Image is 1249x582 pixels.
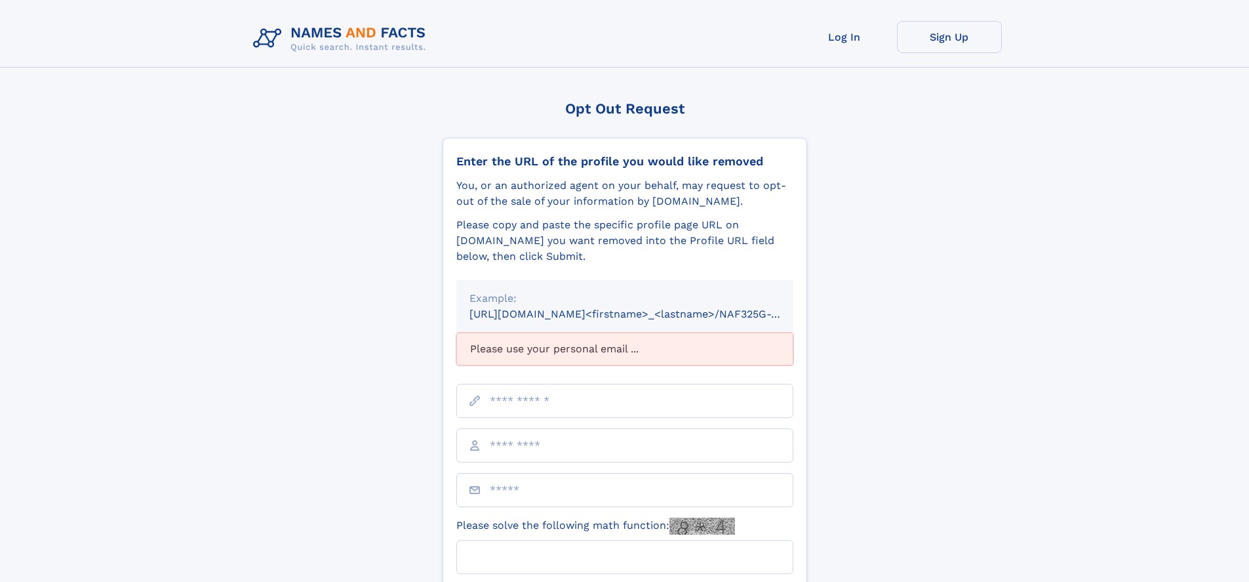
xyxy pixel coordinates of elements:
div: You, or an authorized agent on your behalf, may request to opt-out of the sale of your informatio... [456,178,793,209]
div: Please use your personal email ... [456,333,793,365]
div: Please copy and paste the specific profile page URL on [DOMAIN_NAME] you want removed into the Pr... [456,217,793,264]
label: Please solve the following math function: [456,518,735,535]
div: Enter the URL of the profile you would like removed [456,154,793,169]
div: Example: [469,291,780,306]
a: Log In [792,21,897,53]
small: [URL][DOMAIN_NAME]<firstname>_<lastname>/NAF325G-xxxxxxxx [469,308,818,320]
a: Sign Up [897,21,1002,53]
div: Opt Out Request [443,100,807,117]
img: Logo Names and Facts [248,21,437,56]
